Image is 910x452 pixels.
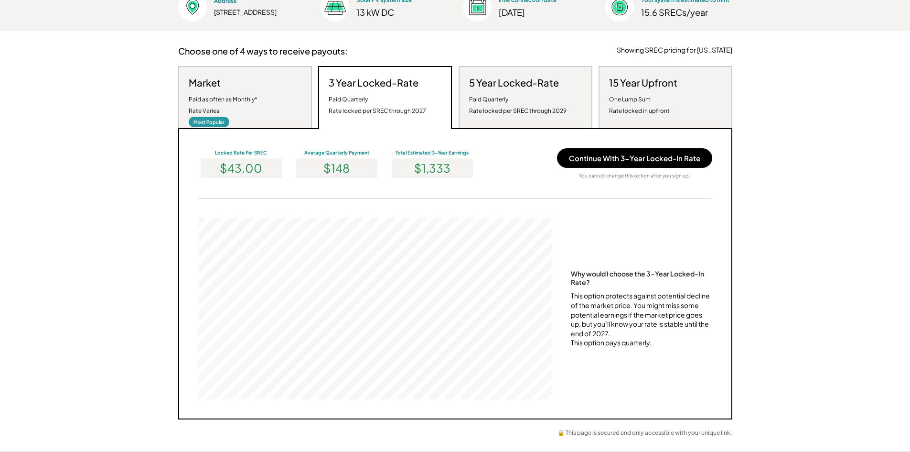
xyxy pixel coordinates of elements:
[296,158,377,178] div: $148
[609,94,670,117] div: One Lump Sum Rate locked in upfront
[198,149,284,156] div: Locked Rate Per SREC
[329,94,426,117] div: Paid Quarterly Rate locked per SREC through 2027
[469,77,559,89] h3: 5 Year Locked-Rate
[571,269,712,287] div: Why would I choose the 3-Year Locked-In Rate?
[641,7,732,18] div: 15.6 SRECs/year
[189,94,257,117] div: Paid as often as Monthly* Rate Varies
[609,77,677,89] h3: 15 Year Upfront
[214,8,298,17] div: [STREET_ADDRESS]
[294,149,380,156] div: Average Quarterly Payment
[617,45,732,55] div: Showing SREC pricing for [US_STATE]
[329,77,418,89] h3: 3 Year Locked-Rate
[469,94,567,117] div: Paid Quarterly Rate locked per SREC through 2029
[571,291,712,348] div: This option protects against potential decline of the market price. You might miss some potential...
[189,77,221,89] h3: Market
[557,148,712,168] button: Continue With 3-Year Locked-In Rate
[579,173,690,179] div: You can still change this option after you sign up.
[557,429,732,437] h2: 🔒 This page is secured and only accessible with your unique link.
[189,117,229,127] div: Most Popular
[201,158,282,178] div: $43.00
[392,158,473,178] div: $1,333
[356,7,440,18] div: 13 kW DC
[499,7,582,18] div: [DATE]
[389,149,475,156] div: Total Estimated 3-Year Earnings
[178,45,348,56] h3: Choose one of 4 ways to receive payouts:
